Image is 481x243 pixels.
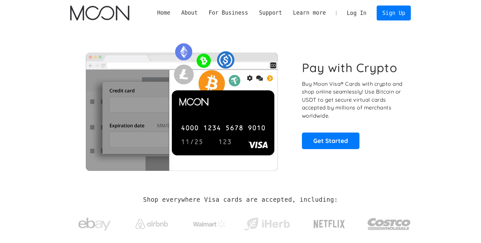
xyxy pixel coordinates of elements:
a: Walmart [185,214,234,231]
a: Home [152,9,176,17]
a: Sign Up [377,6,410,20]
a: Netflix [300,210,358,236]
a: Costco [367,205,411,239]
a: iHerb [243,209,291,236]
img: iHerb [243,216,291,233]
a: Log In [341,6,372,20]
div: Support [253,9,287,17]
a: ebay [70,208,119,238]
img: Netflix [313,216,345,232]
div: Learn more [288,9,331,17]
p: Buy Moon Visa® Cards with crypto and shop online seamlessly! Use Bitcoin or USDT to get secure vi... [302,80,404,120]
div: Learn more [293,9,326,17]
a: home [70,6,129,20]
img: Moon Logo [70,6,129,20]
img: ebay [78,214,111,235]
h1: Pay with Crypto [302,60,397,75]
a: Get Started [302,133,359,149]
img: Costco [367,212,411,236]
a: Airbnb [128,212,176,232]
h2: Shop everywhere Visa cards are accepted, including: [143,196,338,203]
div: Support [259,9,282,17]
div: About [181,9,198,17]
div: For Business [209,9,248,17]
div: For Business [203,9,253,17]
img: Walmart [193,220,226,228]
div: About [176,9,203,17]
img: Airbnb [136,219,168,229]
img: Moon Cards let you spend your crypto anywhere Visa is accepted. [70,39,293,171]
